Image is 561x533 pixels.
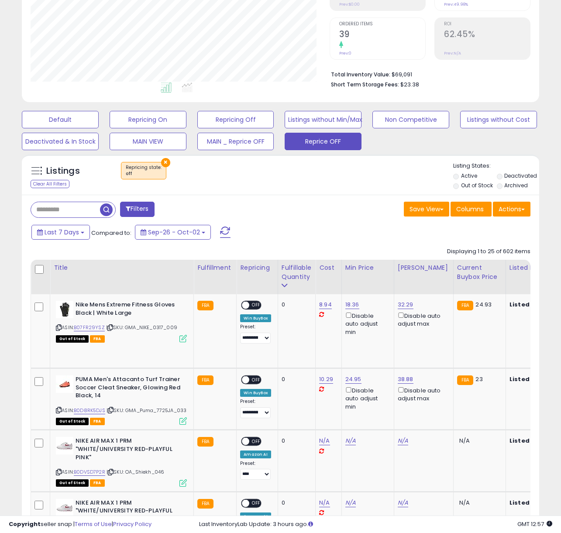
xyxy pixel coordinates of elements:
a: Privacy Policy [113,520,151,528]
button: Repricing Off [197,111,274,128]
button: Repricing On [110,111,186,128]
button: Listings without Cost [460,111,537,128]
p: Listing States: [453,162,539,170]
span: $23.38 [400,80,419,89]
div: Fulfillable Quantity [282,263,312,282]
a: 10.29 [319,375,333,384]
div: seller snap | | [9,520,151,529]
div: Win BuyBox [240,389,271,397]
button: MAIN _ Reprice OFF [197,133,274,150]
b: Nike Mens Extreme Fitness Gloves Black | White Large [76,301,182,319]
label: Archived [504,182,528,189]
a: N/A [398,499,408,507]
button: Non Competitive [372,111,449,128]
div: Preset: [240,461,271,480]
div: Disable auto adjust max [398,385,447,402]
small: FBA [457,301,473,310]
a: Terms of Use [75,520,112,528]
a: B07FR29YSZ [74,324,105,331]
div: Min Price [345,263,390,272]
small: FBA [197,437,213,447]
img: 31B+sQ176zL._SL40_.jpg [56,437,73,454]
span: Repricing state : [126,164,162,177]
a: N/A [345,437,356,445]
span: OFF [250,376,264,384]
button: Reprice OFF [285,133,361,150]
span: All listings that are currently out of stock and unavailable for purchase on Amazon [56,479,89,487]
span: ROI [444,22,530,27]
small: Prev: $0.00 [339,2,360,7]
img: 31ncB5z+6bL._SL40_.jpg [56,375,73,393]
small: FBA [457,375,473,385]
div: Cost [319,263,338,272]
span: 24.93 [475,300,492,309]
a: N/A [319,499,330,507]
button: Filters [120,202,154,217]
span: | SKU: GMA_Puma_7725JA_033 [107,407,186,414]
strong: Copyright [9,520,41,528]
b: Total Inventory Value: [331,71,390,78]
span: 23 [475,375,482,383]
h2: 39 [339,29,425,41]
b: NIKE AIR MAX 1 PRM "WHITE/UNIVERSITY RED-PLAYFUL PINK" [76,437,182,464]
label: Active [461,172,477,179]
label: Out of Stock [461,182,493,189]
span: Last 7 Days [45,228,79,237]
span: | SKU: OA_Shiekh_046 [107,468,164,475]
div: Amazon AI [240,450,271,458]
a: 24.95 [345,375,361,384]
b: Short Term Storage Fees: [331,81,399,88]
div: Displaying 1 to 25 of 602 items [447,248,530,256]
button: Listings without Min/Max [285,111,361,128]
small: Prev: 49.98% [444,2,468,7]
div: 0 [282,375,309,383]
span: Compared to: [91,229,131,237]
img: 31B+sQ176zL._SL40_.jpg [56,499,73,516]
b: Listed Price: [509,499,549,507]
div: ASIN: [56,301,187,341]
div: ASIN: [56,437,187,485]
a: B0DVSD7P2R [74,468,105,476]
button: Deactivated & In Stock [22,133,99,150]
span: Columns [456,205,484,213]
div: Current Buybox Price [457,263,502,282]
span: All listings that are currently out of stock and unavailable for purchase on Amazon [56,418,89,425]
a: 8.94 [319,300,332,309]
small: FBA [197,375,213,385]
div: Preset: [240,324,271,344]
a: N/A [398,437,408,445]
h5: Listings [46,165,80,177]
span: All listings that are currently out of stock and unavailable for purchase on Amazon [56,335,89,343]
li: $69,091 [331,69,524,79]
b: Listed Price: [509,300,549,309]
div: Disable auto adjust min [345,385,387,411]
span: N/A [459,499,470,507]
span: | SKU: GMA_NIKE_0317_009 [106,324,177,331]
a: N/A [319,437,330,445]
img: 41FEc0bYwKL._SL40_.jpg [56,301,73,318]
div: Preset: [240,399,271,418]
span: FBA [90,479,105,487]
div: Disable auto adjust max [398,311,447,328]
div: ASIN: [56,375,187,424]
a: 32.29 [398,300,413,309]
div: Repricing [240,263,274,272]
b: Listed Price: [509,375,549,383]
b: Listed Price: [509,437,549,445]
a: 38.88 [398,375,413,384]
button: Default [22,111,99,128]
a: B0D8RK5DJS [74,407,105,414]
a: N/A [345,499,356,507]
label: Deactivated [504,172,537,179]
div: 0 [282,499,309,507]
span: 2025-10-10 12:57 GMT [517,520,552,528]
div: 0 [282,301,309,309]
a: 18.36 [345,300,359,309]
div: Clear All Filters [31,180,69,188]
span: FBA [90,335,105,343]
button: × [161,158,170,167]
span: OFF [250,302,264,309]
button: Actions [493,202,530,217]
div: Title [54,263,190,272]
button: Columns [451,202,492,217]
